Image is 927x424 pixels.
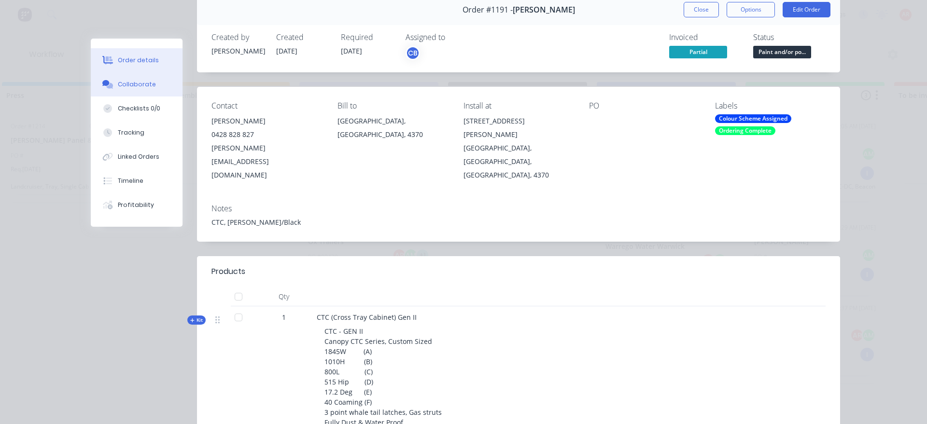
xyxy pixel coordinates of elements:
[406,46,420,60] button: CB
[276,46,297,55] span: [DATE]
[118,152,159,161] div: Linked Orders
[187,315,206,325] div: Kit
[753,33,826,42] div: Status
[91,169,183,193] button: Timeline
[337,114,448,145] div: [GEOGRAPHIC_DATA], [GEOGRAPHIC_DATA], 4370
[118,177,143,185] div: Timeline
[211,204,826,213] div: Notes
[406,33,502,42] div: Assigned to
[753,46,811,58] span: Paint and/or po...
[282,312,286,322] span: 1
[211,141,322,182] div: [PERSON_NAME][EMAIL_ADDRESS][DOMAIN_NAME]
[317,313,417,322] span: CTC (Cross Tray Cabinet) Gen II
[211,114,322,128] div: [PERSON_NAME]
[211,101,322,110] div: Contact
[118,104,160,113] div: Checklists 0/0
[91,72,183,96] button: Collaborate
[118,128,144,137] div: Tracking
[276,33,329,42] div: Created
[589,101,700,110] div: PO
[211,33,265,42] div: Created by
[463,114,574,141] div: [STREET_ADDRESS][PERSON_NAME]
[669,33,742,42] div: Invoiced
[727,2,775,17] button: Options
[337,101,448,110] div: Bill to
[255,287,313,306] div: Qty
[211,114,322,182] div: [PERSON_NAME]0428 828 827[PERSON_NAME][EMAIL_ADDRESS][DOMAIN_NAME]
[341,33,394,42] div: Required
[783,2,830,17] button: Edit Order
[753,46,811,60] button: Paint and/or po...
[715,114,791,123] div: Colour Scheme Assigned
[118,80,156,89] div: Collaborate
[91,121,183,145] button: Tracking
[91,48,183,72] button: Order details
[91,96,183,121] button: Checklists 0/0
[118,201,154,209] div: Profitability
[91,145,183,169] button: Linked Orders
[463,5,513,14] span: Order #1191 -
[91,193,183,217] button: Profitability
[684,2,719,17] button: Close
[463,114,574,182] div: [STREET_ADDRESS][PERSON_NAME][GEOGRAPHIC_DATA], [GEOGRAPHIC_DATA], [GEOGRAPHIC_DATA], 4370
[715,126,775,135] div: Ordering Complete
[118,56,159,65] div: Order details
[190,316,203,324] span: Kit
[211,46,265,56] div: [PERSON_NAME]
[669,46,727,58] span: Partial
[211,128,322,141] div: 0428 828 827
[463,101,574,110] div: Install at
[715,101,826,110] div: Labels
[463,141,574,182] div: [GEOGRAPHIC_DATA], [GEOGRAPHIC_DATA], [GEOGRAPHIC_DATA], 4370
[211,266,245,277] div: Products
[513,5,575,14] span: [PERSON_NAME]
[341,46,362,55] span: [DATE]
[337,114,448,141] div: [GEOGRAPHIC_DATA], [GEOGRAPHIC_DATA], 4370
[211,217,826,227] div: CTC, [PERSON_NAME]/Black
